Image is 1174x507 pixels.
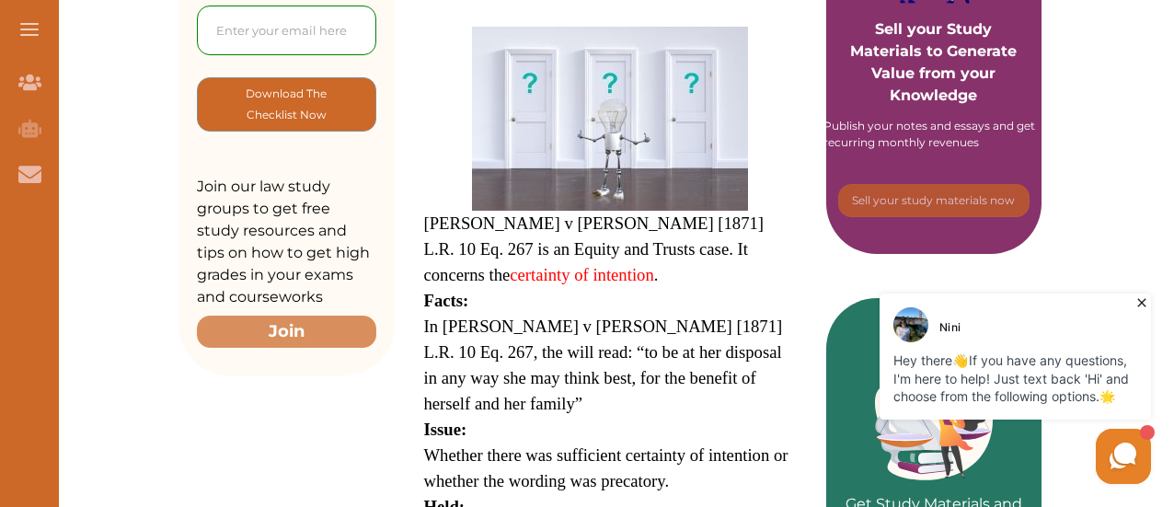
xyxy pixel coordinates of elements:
[424,445,788,490] span: Whether there was sufficient certainty of intention or whether the wording was precatory.
[472,27,748,211] img: question-mark-3839456_1920-300x200.jpg
[823,118,1044,151] div: Publish your notes and essays and get recurring monthly revenues
[838,184,1030,217] button: [object Object]
[424,291,469,310] span: Facts:
[424,420,467,439] span: Issue:
[424,213,765,284] span: [PERSON_NAME] v [PERSON_NAME] [1871] L.R. 10 Eq. 267 is an Equity and Trusts case. It concerns the .
[852,192,1015,209] p: Sell your study materials now
[197,176,376,308] p: Join our law study groups to get free study resources and tips on how to get high grades in your ...
[424,317,783,413] span: In [PERSON_NAME] v [PERSON_NAME] [1871] L.R. 10 Eq. 267, the will read: “to be at her disposal in...
[197,77,376,132] button: [object Object]
[732,289,1156,489] iframe: HelpCrunch
[510,265,653,284] a: certainty of intention
[235,83,339,126] p: Download The Checklist Now
[197,316,376,348] button: Join
[197,6,376,55] input: Enter your email here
